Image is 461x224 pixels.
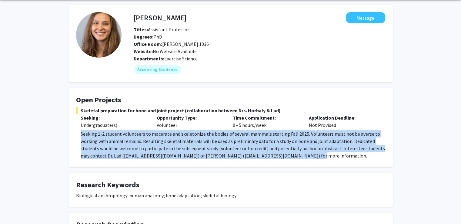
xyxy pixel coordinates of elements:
div: Not Provided [304,114,380,129]
span: Skeletal preparation for bone and joint project (collaboration between Drs. Horbaly & Lad) [76,107,385,114]
mat-chip: Accepting Students [134,65,181,74]
b: Office Room: [134,41,162,47]
h4: Research Keywords [76,181,385,189]
span: PhD [134,34,162,40]
span: Assistant Professor [134,26,189,32]
p: Seeking 1-2 student volunteers to macerate and skeletonize the bodies of several mammals starting... [81,130,385,159]
b: Degrees: [134,34,153,40]
p: Opportunity Type: [157,114,224,121]
span: [PERSON_NAME] 1036 [134,41,209,47]
button: Message Susan Lad [346,12,385,23]
p: Seeking: [81,114,148,121]
div: 0 - 5 hours/week [228,114,304,129]
iframe: Chat [5,197,26,219]
div: Volunteer [152,114,228,129]
div: Biological anthropology; human anatomy; bone adaptation; skeletal biology [76,192,385,199]
div: Undergraduate(s) [81,121,148,129]
p: Application Deadline: [309,114,376,121]
b: Titles: [134,26,148,32]
b: Departments: [134,56,164,62]
span: Exercise Science [164,56,198,62]
span: No Website Available [134,48,197,54]
img: Profile Picture [76,12,122,58]
h4: Open Projects [76,96,385,104]
h4: [PERSON_NAME] [134,12,186,23]
b: Website: [134,48,153,54]
p: Time Commitment: [233,114,300,121]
